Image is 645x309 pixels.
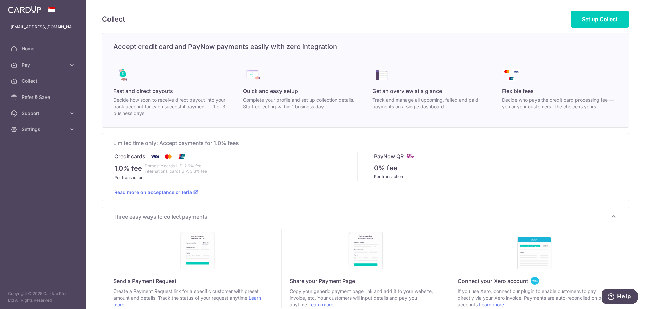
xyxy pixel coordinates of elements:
span: Three easy ways to collect payments [113,213,610,221]
span: Help [15,5,29,11]
span: Support [21,110,66,117]
img: collect_benefits-payment-logos-dce544b9a714b2bc395541eb8d6324069de0a0c65b63ad9c2b4d71e4e11ae343.png [502,66,521,84]
div: Send a Payment Request [113,277,281,285]
span: If you use Xero, connect our plugin to enable customers to pay directly via your Xero invoice. Pa... [458,288,610,308]
span: Pay [21,62,66,68]
p: Three easy ways to collect payments [113,213,618,221]
p: 1.0% fee [114,163,142,174]
p: Complete your profile and set up collection details. Start collecting within 1 business day. [243,96,359,110]
iframe: Opens a widget where you can find more information [602,289,638,306]
h5: Accept credit card and PayNow payments easily with zero integration [102,41,629,52]
span: Set up Collect [582,16,618,23]
img: paynow-md-4fe65508ce96feda548756c5ee0e473c78d4820b8ea51387c6e4ad89e58a5e61.png [406,152,415,160]
span: Flexible fees [502,87,534,95]
span: Limited time only: Accept payments for 1.0% fees [113,139,618,147]
img: discover-payment-pages-940d318898c69d434d935dddd9c2ffb4de86cb20fe041a80db9227a4a91428ac.jpg [345,229,386,269]
img: discover-payment-requests-886a7fde0c649710a92187107502557eb2ad8374a8eb2e525e76f9e186b9ffba.jpg [177,229,217,269]
a: Set up Collect [571,11,629,28]
img: collect_benefits-all-in-one-overview-ecae168be53d4dea631b4473abdc9059fc34e556e287cb8dd7d0b18560f7... [372,66,391,84]
span: Get an overview at a glance [372,87,442,95]
span: Refer & Save [21,94,66,101]
div: Share your Payment Page [290,277,449,285]
img: Visa [148,152,162,161]
p: Decide how soon to receive direct payout into your bank account for each succesful payment — 1 or... [113,96,229,117]
img: discover-xero-sg-b5e0f4a20565c41d343697c4b648558ec96bb2b1b9ca64f21e4d1c2465932dfb.jpg [514,229,554,269]
p: 0% fee [374,163,397,173]
a: Read more on acceptance criteria [114,189,198,195]
div: Connect your Xero account [458,277,618,285]
p: Credit cards [114,152,145,161]
span: Copy your generic payment page link and add it to your website, invoice, etc. Your customers will... [290,288,441,308]
img: Mastercard [162,152,175,161]
p: Decide who pays the credit card processing fee — you or your customers. The choice is yours. [502,96,618,110]
a: Learn more [479,302,504,307]
div: Per transaction [114,174,357,181]
strike: Domestic cards U.P. 2.6% fee International cards U.P. 3.3% fee [145,163,207,174]
span: Fast and direct payouts [113,87,173,95]
img: collect_benefits-quick_setup-238ffe9d55e53beed05605bc46673ff5ef3689472e416b62ebc7d0ab8d3b3a0b.png [243,66,262,84]
h5: Collect [102,14,125,25]
img: collect_benefits-direct_payout-68d016c079b23098044efbcd1479d48bd02143683a084563df2606996dc465b2.png [113,66,132,84]
p: Track and manage all upcoming, failed and paid payments on a single dashboard. [372,96,488,110]
span: Collect [21,78,66,84]
p: PayNow QR [374,152,404,160]
a: Learn more [308,302,333,307]
p: [EMAIL_ADDRESS][DOMAIN_NAME] [11,24,75,30]
img: Union Pay [175,152,188,161]
img: <span class="translation_missing" title="translation missing: en.company.collect_payees.collectio... [531,277,539,285]
span: Quick and easy setup [243,87,298,95]
span: Home [21,45,66,52]
img: CardUp [8,5,41,13]
span: Create a Payment Request link for a specific customer with preset amount and details. Track the s... [113,288,273,308]
div: Per transaction [374,173,617,180]
span: Settings [21,126,66,133]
